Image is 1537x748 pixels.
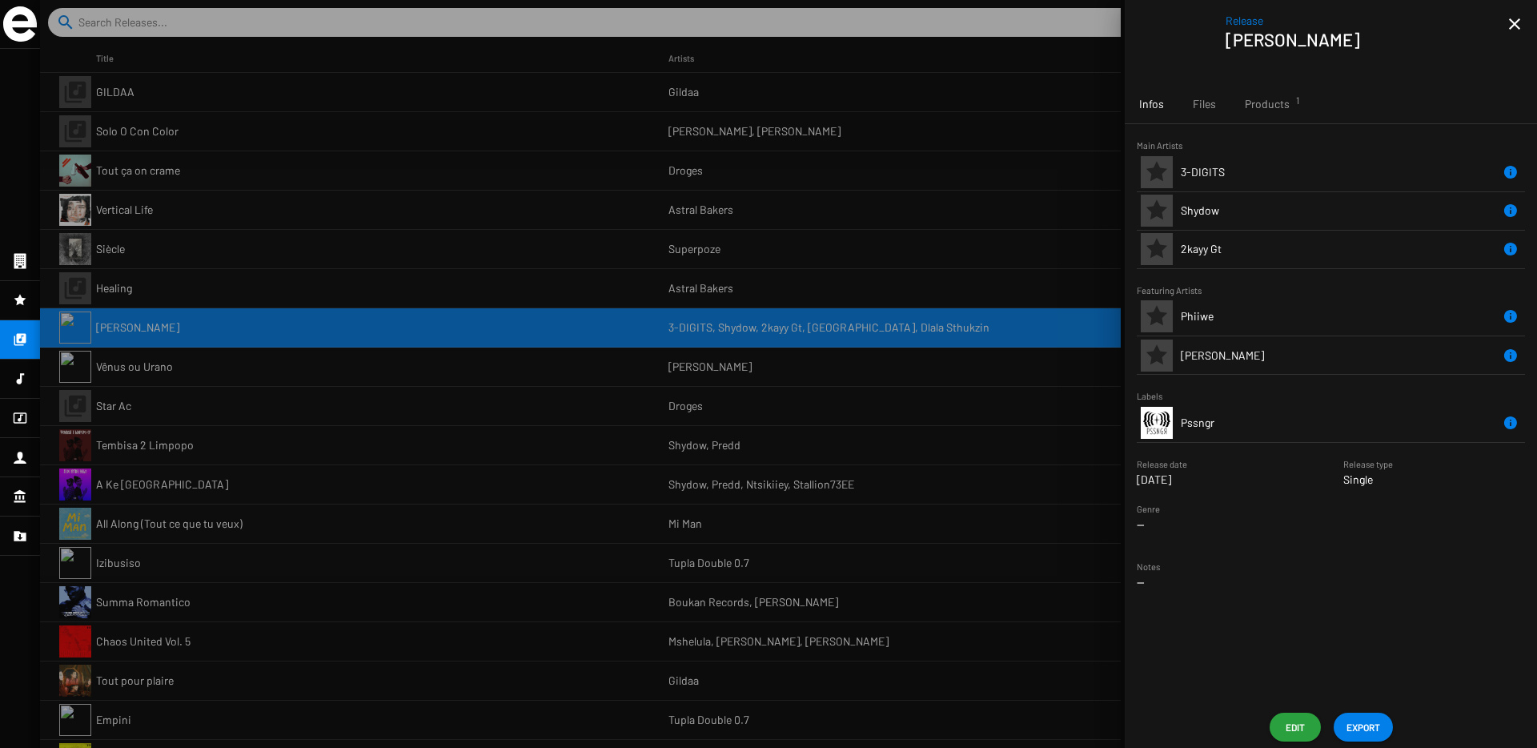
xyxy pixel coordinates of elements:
small: Release date [1137,459,1187,469]
span: Phiiwe [1181,309,1214,323]
span: Pssngr [1181,416,1214,429]
small: Notes [1137,561,1160,572]
p: [DATE] [1137,472,1187,488]
span: Single [1343,473,1373,486]
span: [PERSON_NAME] [1181,348,1264,362]
span: Release [1226,13,1508,29]
button: Edit [1270,713,1321,742]
mat-icon: close [1505,14,1524,34]
img: grand-sigle.svg [3,6,37,42]
span: Edit [1282,713,1308,742]
span: Products [1245,96,1290,112]
img: PSSNGR-logo.jpeg [1141,407,1173,439]
small: Genre [1137,504,1160,514]
span: Shydow [1181,203,1219,217]
span: 2kayy Gt [1181,242,1222,255]
span: 3-DIGITS [1181,165,1225,179]
span: EXPORT [1346,713,1380,742]
p: -- [1137,574,1525,590]
small: Release type [1343,459,1393,469]
p: -- [1137,517,1160,533]
span: Files [1193,96,1216,112]
small: Featuring Artists [1137,285,1202,296]
h1: [PERSON_NAME] [1226,29,1495,50]
span: Infos [1139,96,1164,112]
small: Main Artists [1137,140,1182,151]
small: Labels [1137,391,1162,401]
button: EXPORT [1334,713,1393,742]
